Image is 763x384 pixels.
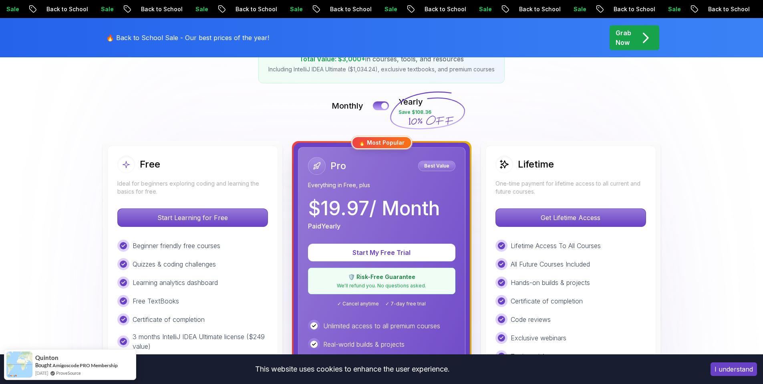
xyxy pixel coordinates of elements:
p: Quizzes & coding challenges [133,259,216,269]
a: Amigoscode PRO Membership [52,362,118,369]
p: Back to School [211,5,265,13]
span: ✓ Cancel anytime [337,301,379,307]
p: Sale [265,5,291,13]
p: Free TextBooks [133,296,179,306]
p: Best Value [419,162,454,170]
span: Total Value: $3,000+ [299,55,365,63]
p: Sale [643,5,669,13]
p: Unlimited access to all premium courses [323,321,440,331]
p: Back to School [116,5,171,13]
p: Back to School [589,5,643,13]
p: Start Learning for Free [118,209,268,226]
a: ProveSource [56,370,81,376]
img: provesource social proof notification image [6,352,32,378]
p: 🔥 Back to School Sale - Our best prices of the year! [106,33,269,42]
p: 🛡️ Risk-Free Guarantee [313,273,450,281]
p: All Future Courses Included [511,259,590,269]
p: Real-world builds & projects [323,340,405,349]
p: Get Lifetime Access [496,209,646,226]
h2: Pro [330,160,346,172]
p: Including IntelliJ IDEA Ultimate ($1,034.24), exclusive textbooks, and premium courses [268,65,495,73]
p: $ 19.97 / Month [308,199,440,218]
a: Start My Free Trial [308,249,455,257]
button: Start My Free Trial [308,244,455,261]
p: Beginner friendly free courses [133,241,220,251]
p: Back to School [683,5,738,13]
p: 3 months IntelliJ IDEA Ultimate license ($249 value) [133,332,268,351]
a: Get Lifetime Access [495,214,646,222]
span: ✓ 7-day free trial [385,301,426,307]
p: Certificate of completion [511,296,583,306]
p: Code reviews [511,315,551,324]
p: Back to School [22,5,76,13]
p: Sale [360,5,385,13]
span: [DATE] [35,370,48,376]
a: Start Learning for Free [117,214,268,222]
p: One-time payment for lifetime access to all current and future courses. [495,180,646,196]
h2: Lifetime [518,158,554,171]
button: Get Lifetime Access [495,208,646,227]
p: Tools and Apps [511,352,556,361]
p: Hands-on builds & projects [511,278,590,287]
p: Sale [454,5,480,13]
p: Lifetime Access To All Courses [511,241,601,251]
p: Everything in Free, plus [308,181,455,189]
p: Paid Yearly [308,221,340,231]
button: Accept cookies [711,362,757,376]
span: Quinton [35,354,58,361]
p: Sale [549,5,574,13]
p: Ideal for beginners exploring coding and learning the basics for free. [117,180,268,196]
p: Learning analytics dashboard [133,278,218,287]
p: Back to School [494,5,549,13]
button: Start Learning for Free [117,208,268,227]
p: Grab Now [616,28,631,47]
p: Sale [171,5,196,13]
p: Certificate of completion [133,315,205,324]
p: Start My Free Trial [318,248,446,257]
p: We'll refund you. No questions asked. [313,283,450,289]
p: Monthly [332,100,363,111]
span: Bought [35,362,52,368]
p: Back to School [305,5,360,13]
p: Exclusive webinars [511,333,566,343]
p: Back to School [400,5,454,13]
h2: Free [140,158,160,171]
p: in courses, tools, and resources [268,54,495,64]
div: This website uses cookies to enhance the user experience. [6,360,699,378]
p: Sale [76,5,102,13]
